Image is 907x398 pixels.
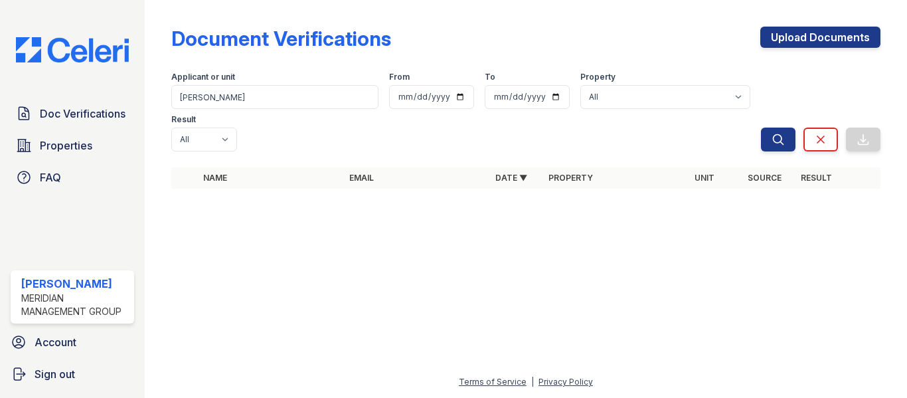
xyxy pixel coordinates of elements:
[40,106,125,122] span: Doc Verifications
[21,276,129,292] div: [PERSON_NAME]
[171,85,378,109] input: Search by name, email, or unit number
[5,361,139,387] a: Sign out
[40,169,61,185] span: FAQ
[389,72,410,82] label: From
[35,366,75,382] span: Sign out
[21,292,129,318] div: Meridian Management Group
[801,173,832,183] a: Result
[459,377,527,387] a: Terms of Service
[760,27,880,48] a: Upload Documents
[695,173,714,183] a: Unit
[171,72,235,82] label: Applicant or unit
[349,173,374,183] a: Email
[11,100,134,127] a: Doc Verifications
[171,27,391,50] div: Document Verifications
[11,132,134,159] a: Properties
[548,173,593,183] a: Property
[538,377,593,387] a: Privacy Policy
[580,72,616,82] label: Property
[5,329,139,355] a: Account
[531,377,534,387] div: |
[171,114,196,125] label: Result
[485,72,495,82] label: To
[40,138,92,153] span: Properties
[35,334,76,350] span: Account
[11,164,134,191] a: FAQ
[495,173,527,183] a: Date ▼
[748,173,782,183] a: Source
[5,37,139,62] img: CE_Logo_Blue-a8612792a0a2168367f1c8372b55b34899dd931a85d93a1a3d3e32e68fde9ad4.png
[203,173,227,183] a: Name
